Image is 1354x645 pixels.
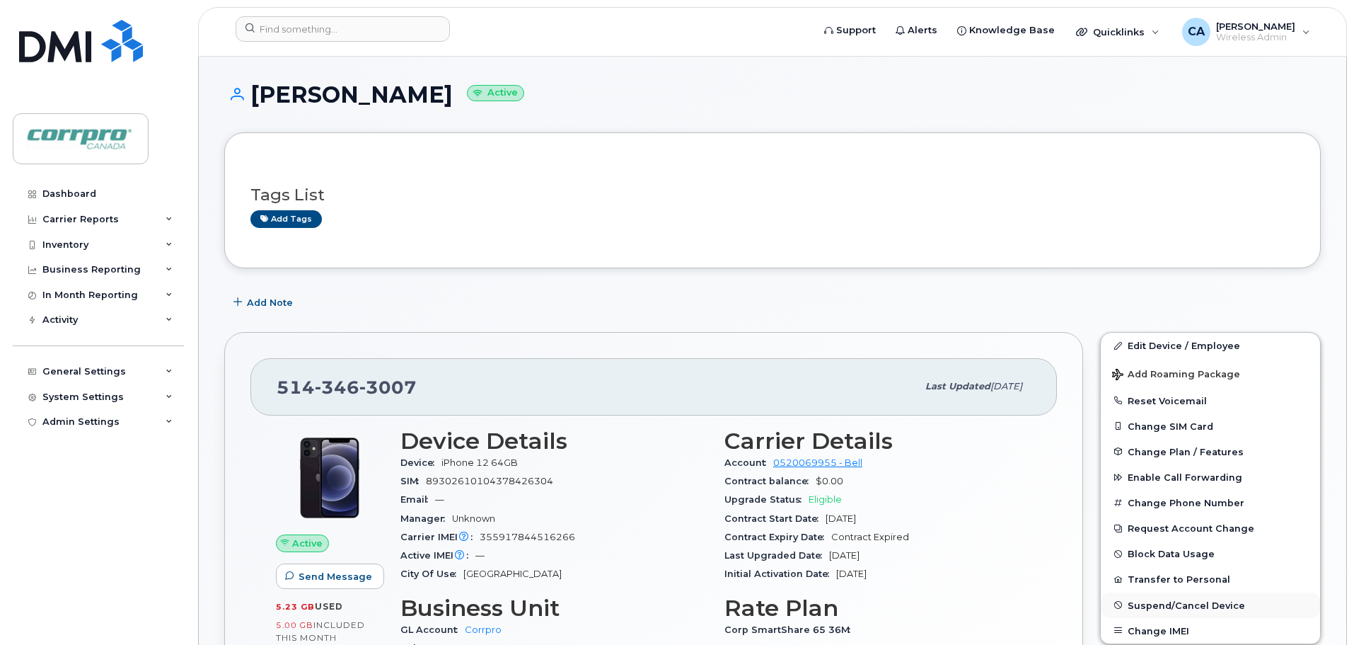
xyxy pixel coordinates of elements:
[724,513,826,524] span: Contract Start Date
[441,457,518,468] span: iPhone 12 64GB
[724,532,831,542] span: Contract Expiry Date
[836,569,867,579] span: [DATE]
[1101,333,1320,358] a: Edit Device / Employee
[724,550,829,561] span: Last Upgraded Date
[224,82,1321,107] h1: [PERSON_NAME]
[1128,446,1244,457] span: Change Plan / Features
[773,457,862,468] a: 0520069955 - Bell
[400,624,465,635] span: GL Account
[250,210,322,228] a: Add tags
[1128,600,1245,610] span: Suspend/Cancel Device
[400,550,475,561] span: Active IMEI
[463,569,562,579] span: [GEOGRAPHIC_DATA]
[1101,515,1320,541] button: Request Account Change
[276,620,365,643] span: included this month
[426,476,553,486] span: 89302610104378426304
[452,513,495,524] span: Unknown
[247,296,293,309] span: Add Note
[276,602,315,612] span: 5.23 GB
[224,290,305,315] button: Add Note
[724,476,816,486] span: Contract balance
[287,435,372,520] img: iPhone_12.jpg
[1101,490,1320,515] button: Change Phone Number
[480,532,575,542] span: 355917844516266
[400,494,435,505] span: Email
[724,428,1031,454] h3: Carrier Details
[299,570,372,583] span: Send Message
[724,494,809,505] span: Upgrade Status
[292,537,323,550] span: Active
[1101,359,1320,388] button: Add Roaming Package
[315,601,343,612] span: used
[467,85,524,101] small: Active
[1101,413,1320,439] button: Change SIM Card
[1101,618,1320,644] button: Change IMEI
[250,186,1295,204] h3: Tags List
[359,377,417,398] span: 3007
[1101,388,1320,413] button: Reset Voicemail
[831,532,909,542] span: Contract Expired
[809,494,842,505] span: Eligible
[1101,566,1320,592] button: Transfer to Personal
[816,476,843,486] span: $0.00
[400,513,452,524] span: Manager
[925,381,990,392] span: Last updated
[990,381,1022,392] span: [DATE]
[400,595,707,621] h3: Business Unit
[475,550,485,561] span: —
[400,476,426,486] span: SIM
[400,457,441,468] span: Device
[276,620,313,630] span: 5.00 GB
[724,624,857,635] span: Corp SmartShare 65 36M
[1101,541,1320,566] button: Block Data Usage
[465,624,502,635] a: Corrpro
[435,494,444,505] span: —
[400,569,463,579] span: City Of Use
[724,457,773,468] span: Account
[826,513,856,524] span: [DATE]
[1101,464,1320,490] button: Enable Call Forwarding
[276,564,384,589] button: Send Message
[1101,439,1320,464] button: Change Plan / Features
[1112,369,1240,382] span: Add Roaming Package
[400,532,480,542] span: Carrier IMEI
[1101,593,1320,618] button: Suspend/Cancel Device
[277,377,417,398] span: 514
[400,428,707,454] h3: Device Details
[724,595,1031,621] h3: Rate Plan
[315,377,359,398] span: 346
[1128,472,1242,483] span: Enable Call Forwarding
[724,569,836,579] span: Initial Activation Date
[829,550,860,561] span: [DATE]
